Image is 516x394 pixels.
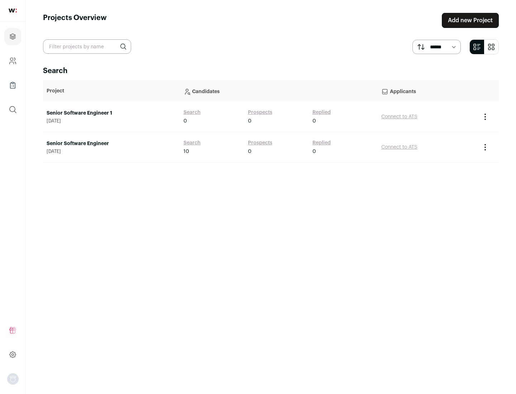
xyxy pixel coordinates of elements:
[381,145,417,150] a: Connect to ATS
[47,118,176,124] span: [DATE]
[312,117,316,125] span: 0
[248,139,272,146] a: Prospects
[248,148,252,155] span: 0
[7,373,19,385] button: Open dropdown
[43,39,131,54] input: Filter projects by name
[248,117,252,125] span: 0
[248,109,272,116] a: Prospects
[183,148,189,155] span: 10
[43,66,499,76] h2: Search
[183,117,187,125] span: 0
[47,140,176,147] a: Senior Software Engineer
[183,139,201,146] a: Search
[381,84,474,98] p: Applicants
[442,13,499,28] a: Add new Project
[312,139,331,146] a: Replied
[9,9,17,13] img: wellfound-shorthand-0d5821cbd27db2630d0214b213865d53afaa358527fdda9d0ea32b1df1b89c2c.svg
[4,28,21,45] a: Projects
[43,13,107,28] h1: Projects Overview
[381,114,417,119] a: Connect to ATS
[183,109,201,116] a: Search
[312,109,331,116] a: Replied
[47,149,176,154] span: [DATE]
[183,84,374,98] p: Candidates
[47,110,176,117] a: Senior Software Engineer 1
[47,87,176,95] p: Project
[481,112,489,121] button: Project Actions
[481,143,489,152] button: Project Actions
[4,77,21,94] a: Company Lists
[4,52,21,69] a: Company and ATS Settings
[312,148,316,155] span: 0
[7,373,19,385] img: nopic.png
